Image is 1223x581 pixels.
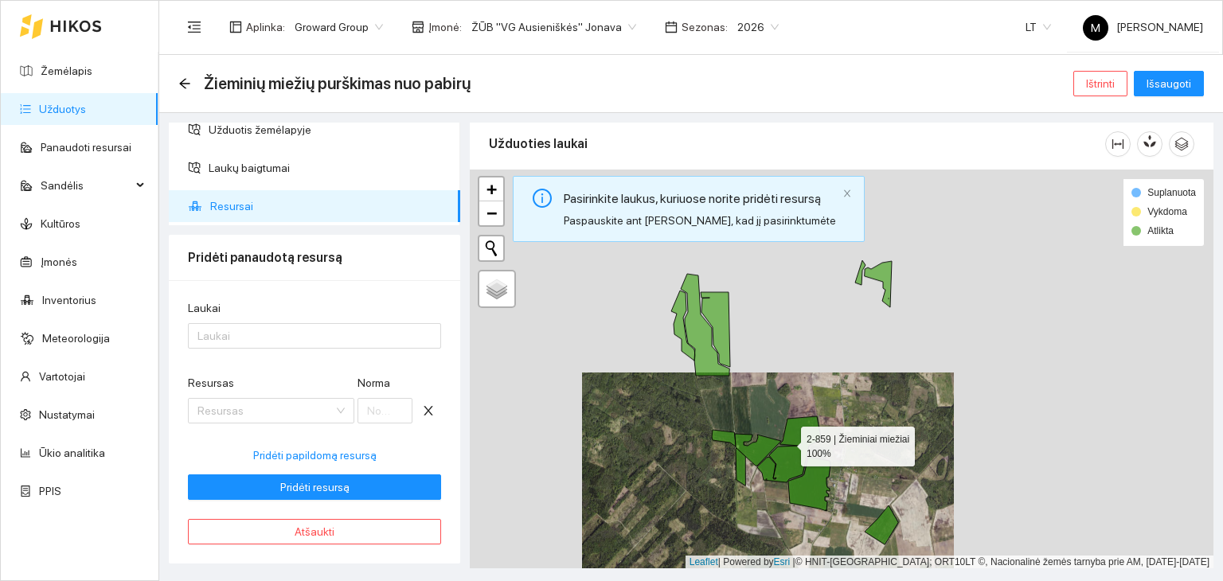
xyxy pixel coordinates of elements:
span: Sezonas : [682,18,728,36]
span: ŽŪB "VG Ausieniškės" Jonava [471,15,636,39]
div: Pasirinkite laukus, kuriuose norite pridėti resursą [564,189,836,209]
button: Pridėti papildomą resursą [188,443,441,468]
span: 2026 [737,15,779,39]
a: Meteorologija [42,332,110,345]
a: PPIS [39,485,61,497]
span: Vykdoma [1147,206,1187,217]
a: Vartotojai [39,370,85,383]
input: Norma [358,398,413,423]
span: shop [412,21,424,33]
span: close [416,404,440,417]
span: menu-fold [187,20,201,34]
span: Pridėti resursą [280,478,350,496]
div: | Powered by © HNIT-[GEOGRAPHIC_DATA]; ORT10LT ©, Nacionalinė žemės tarnyba prie AM, [DATE]-[DATE] [686,556,1213,569]
button: Ištrinti [1073,71,1127,96]
span: Resursai [210,190,447,222]
button: Pridėti resursą [188,474,441,500]
button: Atšaukti [188,519,441,544]
span: Suplanuota [1147,187,1196,198]
span: arrow-left [178,77,191,90]
button: close [842,189,852,199]
label: Laukai [188,300,221,317]
input: Resursas [197,399,334,423]
span: calendar [665,21,678,33]
span: Žieminių miežių purškimas nuo pabirų [204,71,471,96]
span: Įmonė : [428,18,462,36]
span: Užduotis žemėlapyje [209,114,447,146]
a: Kultūros [41,217,80,230]
span: column-width [1106,138,1130,150]
span: + [486,179,497,199]
a: Užduotys [39,103,86,115]
a: Ūkio analitika [39,446,105,459]
span: Sandėlis [41,170,131,201]
button: close [416,398,441,423]
span: Laukų baigtumai [209,152,447,184]
span: Atlikta [1147,225,1174,236]
span: layout [229,21,242,33]
a: Layers [479,271,514,306]
span: Aplinka : [246,18,285,36]
span: close [842,189,852,198]
button: column-width [1105,131,1131,157]
a: Panaudoti resursai [41,141,131,154]
span: M [1091,15,1100,41]
span: Pridėti papildomą resursą [253,446,377,464]
div: Atgal [178,77,191,91]
span: info-circle [533,189,552,208]
span: Groward Group [295,15,383,39]
div: Pridėti panaudotą resursą [188,235,441,280]
span: Atšaukti [295,523,334,540]
div: Paspauskite ant [PERSON_NAME], kad jį pasirinktumėte [564,212,836,229]
a: Žemėlapis [41,64,92,77]
span: − [486,203,497,223]
label: Resursas [188,375,234,392]
a: Leaflet [690,556,718,567]
span: LT [1026,15,1051,39]
button: Išsaugoti [1134,71,1204,96]
label: Norma [358,375,390,392]
span: Ištrinti [1086,75,1115,92]
a: Zoom in [479,177,503,201]
button: Initiate a new search [479,236,503,260]
span: Išsaugoti [1147,75,1191,92]
div: Užduoties laukai [489,121,1105,166]
a: Nustatymai [39,408,95,421]
button: menu-fold [178,11,210,43]
span: | [793,556,795,567]
a: Zoom out [479,201,503,225]
a: Inventorius [42,294,96,306]
a: Įmonės [41,255,77,268]
span: [PERSON_NAME] [1083,21,1203,33]
a: Esri [774,556,791,567]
